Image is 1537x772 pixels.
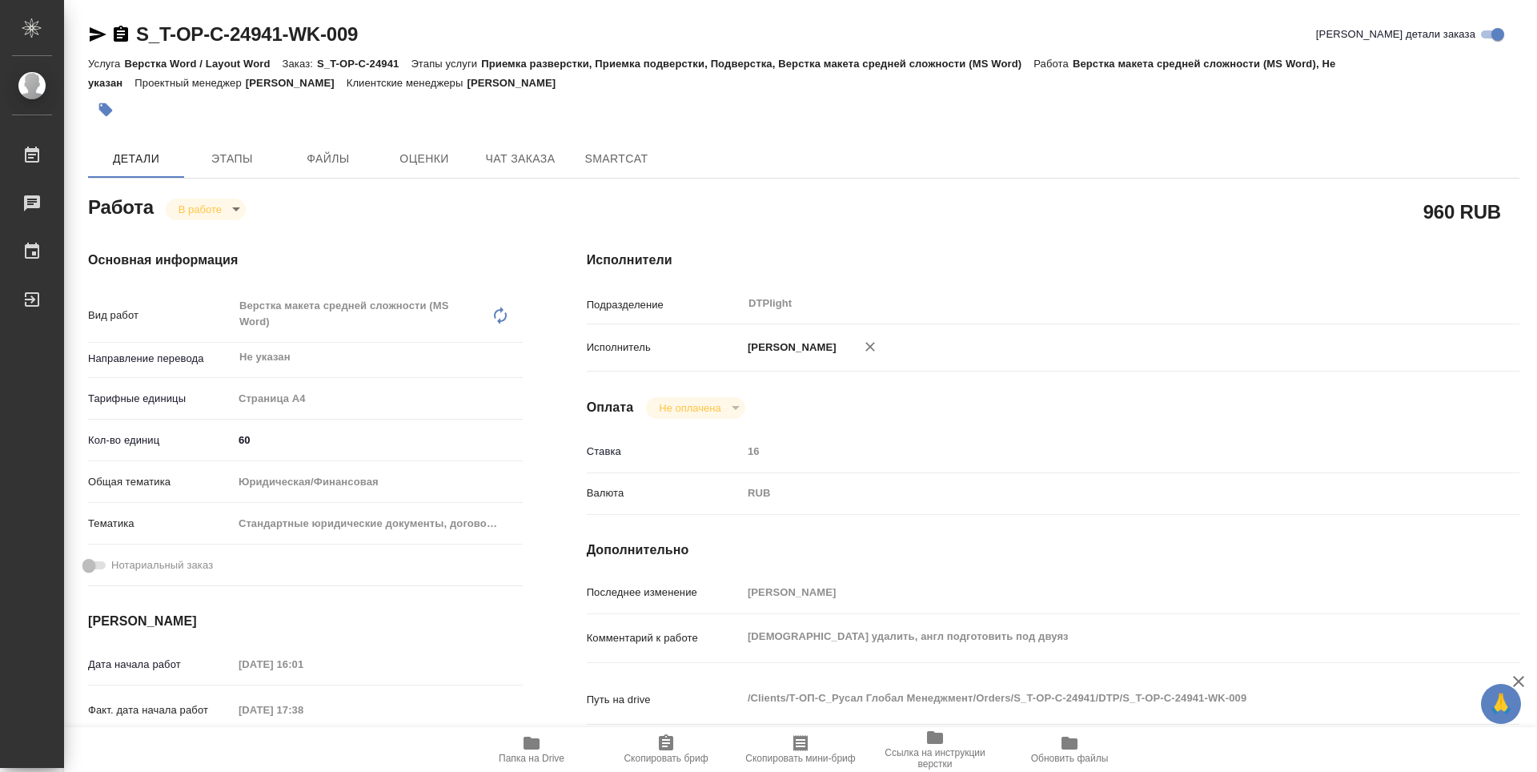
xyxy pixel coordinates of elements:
button: В работе [174,203,227,216]
span: Скопировать мини-бриф [745,753,855,764]
h4: [PERSON_NAME] [88,612,523,631]
button: Скопировать ссылку [111,25,130,44]
p: [PERSON_NAME] [246,77,347,89]
div: RUB [742,480,1442,507]
span: Файлы [290,149,367,169]
span: Нотариальный заказ [111,557,213,573]
span: SmartCat [578,149,655,169]
input: Пустое поле [233,653,373,676]
button: Добавить тэг [88,92,123,127]
p: Заказ: [283,58,317,70]
p: [PERSON_NAME] [742,340,837,356]
p: Верстка Word / Layout Word [124,58,282,70]
span: 🙏 [1487,687,1515,721]
span: Ссылка на инструкции верстки [877,747,993,770]
span: Чат заказа [482,149,559,169]
h4: Дополнительно [587,541,1519,560]
a: S_T-OP-C-24941-WK-009 [136,23,358,45]
input: Пустое поле [742,440,1442,463]
p: Тарифные единицы [88,391,233,407]
p: Ставка [587,444,742,460]
p: Услуга [88,58,124,70]
textarea: [DEMOGRAPHIC_DATA] удалить, англ подготовить под двуяз [742,623,1442,650]
p: S_T-OP-C-24941 [317,58,411,70]
p: Приемка разверстки, Приемка подверстки, Подверстка, Верстка макета средней сложности (MS Word) [481,58,1033,70]
button: 🙏 [1481,684,1521,724]
p: Валюта [587,485,742,501]
h4: Оплата [587,398,634,417]
span: Папка на Drive [499,753,564,764]
textarea: /Clients/Т-ОП-С_Русал Глобал Менеджмент/Orders/S_T-OP-C-24941/DTP/S_T-OP-C-24941-WK-009 [742,685,1442,712]
h2: 960 RUB [1423,198,1501,225]
p: Работа [1033,58,1073,70]
button: Удалить исполнителя [853,329,888,364]
p: Подразделение [587,297,742,313]
button: Ссылка на инструкции верстки [868,727,1002,772]
p: Направление перевода [88,351,233,367]
button: Обновить файлы [1002,727,1137,772]
p: Дата начала работ [88,657,233,673]
button: Папка на Drive [464,727,599,772]
p: Последнее изменение [587,585,742,601]
input: Пустое поле [742,581,1442,604]
h4: Основная информация [88,251,523,270]
button: Скопировать бриф [599,727,733,772]
p: Клиентские менеджеры [347,77,468,89]
span: Этапы [194,149,271,169]
p: Общая тематика [88,474,233,490]
input: Пустое поле [233,698,373,722]
p: Вид работ [88,308,233,324]
h2: Работа [88,191,154,220]
button: Скопировать мини-бриф [733,727,868,772]
div: В работе [166,199,246,220]
div: В работе [646,397,744,419]
h4: Исполнители [587,251,1519,270]
p: Проектный менеджер [134,77,245,89]
button: Скопировать ссылку для ЯМессенджера [88,25,107,44]
p: Комментарий к работе [587,630,742,646]
span: [PERSON_NAME] детали заказа [1316,26,1475,42]
span: Скопировать бриф [624,753,708,764]
p: Исполнитель [587,340,742,356]
input: ✎ Введи что-нибудь [233,428,523,452]
div: Страница А4 [233,385,523,412]
p: Факт. дата начала работ [88,702,233,718]
span: Оценки [386,149,463,169]
p: Кол-во единиц [88,432,233,448]
p: [PERSON_NAME] [467,77,568,89]
span: Детали [98,149,175,169]
p: Этапы услуги [411,58,481,70]
div: Стандартные юридические документы, договоры, уставы [233,510,523,537]
p: Путь на drive [587,692,742,708]
div: Юридическая/Финансовая [233,468,523,496]
p: Тематика [88,516,233,532]
button: Не оплачена [654,401,725,415]
span: Обновить файлы [1031,753,1109,764]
